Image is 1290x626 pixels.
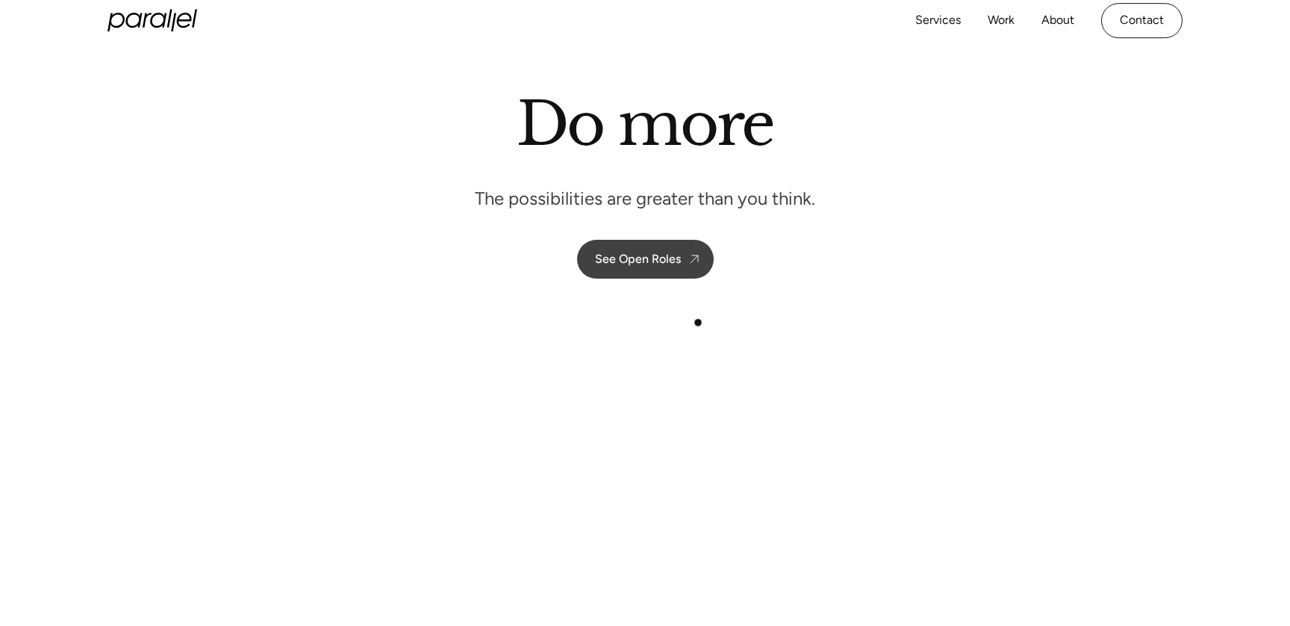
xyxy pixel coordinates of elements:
[915,10,961,31] a: Services
[577,240,714,279] a: See Open Roles
[1101,3,1182,38] a: Contact
[517,88,774,160] h1: Do more
[1041,10,1074,31] a: About
[475,187,815,210] p: The possibilities are greater than you think.
[107,10,197,32] a: home
[595,252,681,266] div: See Open Roles
[988,10,1015,31] a: Work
